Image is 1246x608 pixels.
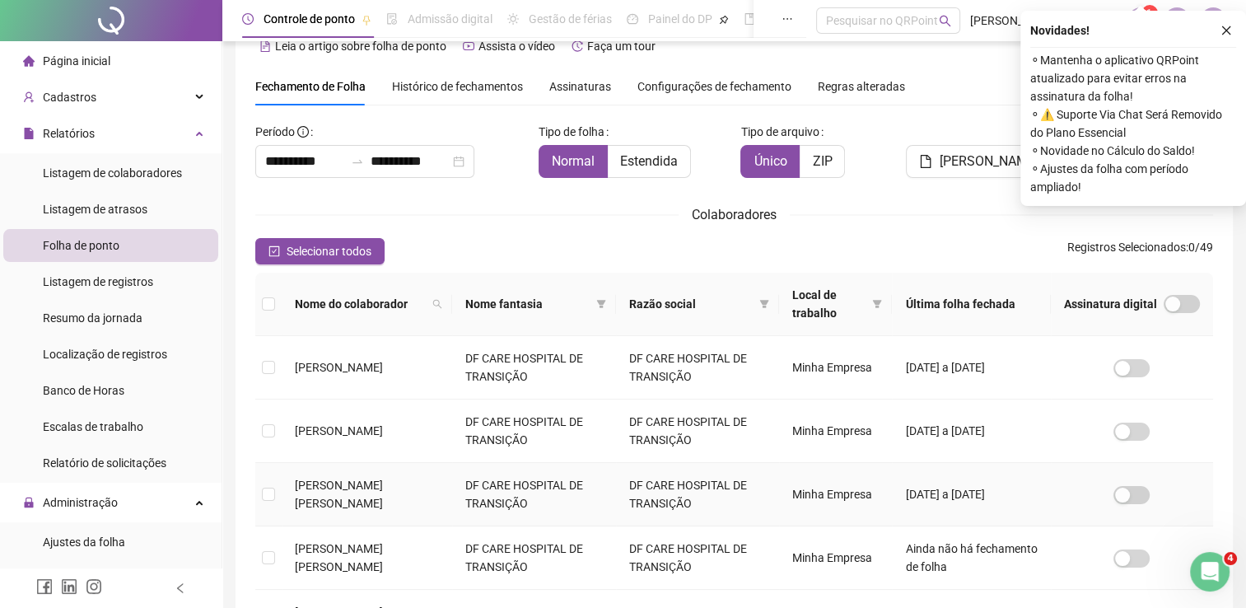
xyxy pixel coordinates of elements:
[61,578,77,595] span: linkedin
[478,40,555,53] span: Assista o vídeo
[43,311,142,325] span: Resumo da jornada
[596,299,606,309] span: filter
[1030,160,1236,196] span: ⚬ Ajustes da folha com período ampliado!
[620,153,678,169] span: Estendida
[629,295,753,313] span: Razão social
[593,292,609,316] span: filter
[386,13,398,25] span: file-done
[692,207,777,222] span: Colaboradores
[43,496,118,509] span: Administração
[1064,295,1157,313] span: Assinatura digital
[754,153,786,169] span: Único
[351,155,364,168] span: swap-right
[43,420,143,433] span: Escalas de trabalho
[1224,552,1237,565] span: 4
[627,13,638,25] span: dashboard
[539,123,604,141] span: Tipo de folha
[43,91,96,104] span: Cadastros
[1067,238,1213,264] span: : 0 / 49
[43,239,119,252] span: Folha de ponto
[939,15,951,27] span: search
[1141,5,1158,21] sup: 1
[259,40,271,52] span: file-text
[1067,241,1186,254] span: Registros Selecionados
[362,15,371,25] span: pushpin
[295,479,383,510] span: [PERSON_NAME] [PERSON_NAME]
[892,400,1051,463] td: [DATE] a [DATE]
[744,13,755,25] span: book
[529,12,612,26] span: Gestão de férias
[818,81,905,92] span: Regras alteradas
[43,54,110,68] span: Página inicial
[869,283,885,325] span: filter
[429,292,446,316] span: search
[295,542,383,573] span: [PERSON_NAME] [PERSON_NAME]
[892,463,1051,526] td: [DATE] a [DATE]
[616,336,779,400] td: DF CARE HOSPITAL DE TRANSIÇÃO
[43,384,124,397] span: Banco de Horas
[970,12,1118,30] span: [PERSON_NAME] CARE HOSPITAL DE TRANSIÇÃO
[740,123,819,141] span: Tipo de arquivo
[549,81,611,92] span: Assinaturas
[507,13,519,25] span: sun
[297,126,309,138] span: info-circle
[552,153,595,169] span: Normal
[719,15,729,25] span: pushpin
[43,127,95,140] span: Relatórios
[295,361,383,374] span: [PERSON_NAME]
[43,536,125,549] span: Ajustes da folha
[392,80,523,93] span: Histórico de fechamentos
[255,238,385,264] button: Selecionar todos
[408,12,492,26] span: Admissão digital
[23,91,35,103] span: user-add
[255,125,295,138] span: Período
[792,286,866,322] span: Local de trabalho
[452,463,615,526] td: DF CARE HOSPITAL DE TRANSIÇÃO
[759,299,769,309] span: filter
[1146,7,1152,19] span: 1
[906,145,1051,178] button: [PERSON_NAME]
[36,578,53,595] span: facebook
[43,456,166,470] span: Relatório de solicitações
[295,295,426,313] span: Nome do colaborador
[463,40,474,52] span: youtube
[295,424,383,437] span: [PERSON_NAME]
[1030,105,1236,142] span: ⚬ ⚠️ Suporte Via Chat Será Removido do Plano Essencial
[919,155,932,168] span: file
[23,55,35,67] span: home
[86,578,102,595] span: instagram
[268,246,280,257] span: check-square
[779,336,892,400] td: Minha Empresa
[892,273,1051,336] th: Última folha fechada
[23,497,35,508] span: lock
[275,40,446,53] span: Leia o artigo sobre folha de ponto
[255,80,366,93] span: Fechamento de Folha
[351,155,364,168] span: to
[648,12,712,26] span: Painel do DP
[287,242,371,260] span: Selecionar todos
[756,292,772,316] span: filter
[452,336,615,400] td: DF CARE HOSPITAL DE TRANSIÇÃO
[572,40,583,52] span: history
[782,13,793,25] span: ellipsis
[1201,8,1225,33] img: 78809
[43,203,147,216] span: Listagem de atrasos
[242,13,254,25] span: clock-circle
[616,400,779,463] td: DF CARE HOSPITAL DE TRANSIÇÃO
[1030,51,1236,105] span: ⚬ Mantenha o aplicativo QRPoint atualizado para evitar erros na assinatura da folha!
[264,12,355,26] span: Controle de ponto
[175,582,186,594] span: left
[616,463,779,526] td: DF CARE HOSPITAL DE TRANSIÇÃO
[939,152,1038,171] span: [PERSON_NAME]
[452,526,615,590] td: DF CARE HOSPITAL DE TRANSIÇÃO
[905,542,1037,573] span: Ainda não há fechamento de folha
[43,275,153,288] span: Listagem de registros
[465,295,589,313] span: Nome fantasia
[432,299,442,309] span: search
[872,299,882,309] span: filter
[23,128,35,139] span: file
[43,166,182,180] span: Listagem de colaboradores
[812,153,832,169] span: ZIP
[637,81,791,92] span: Configurações de fechamento
[779,400,892,463] td: Minha Empresa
